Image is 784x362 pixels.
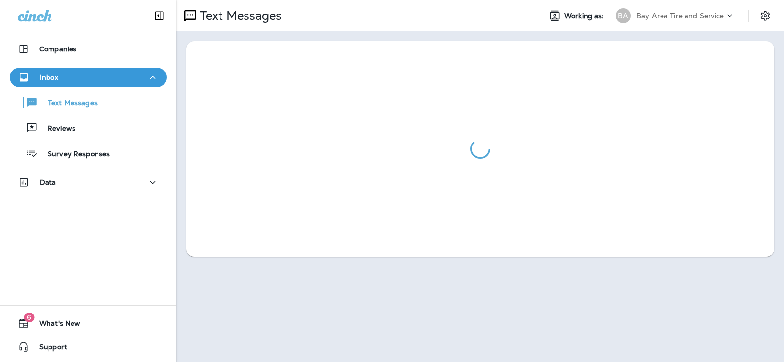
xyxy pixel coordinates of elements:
[10,337,167,357] button: Support
[10,314,167,333] button: 6What's New
[10,172,167,192] button: Data
[10,39,167,59] button: Companies
[40,73,58,81] p: Inbox
[39,45,76,53] p: Companies
[29,343,67,355] span: Support
[10,118,167,138] button: Reviews
[10,68,167,87] button: Inbox
[38,124,75,134] p: Reviews
[196,8,282,23] p: Text Messages
[40,178,56,186] p: Data
[564,12,606,20] span: Working as:
[146,6,173,25] button: Collapse Sidebar
[38,99,98,108] p: Text Messages
[757,7,774,24] button: Settings
[38,150,110,159] p: Survey Responses
[616,8,631,23] div: BA
[24,313,34,322] span: 6
[10,92,167,113] button: Text Messages
[637,12,724,20] p: Bay Area Tire and Service
[29,319,80,331] span: What's New
[10,143,167,164] button: Survey Responses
